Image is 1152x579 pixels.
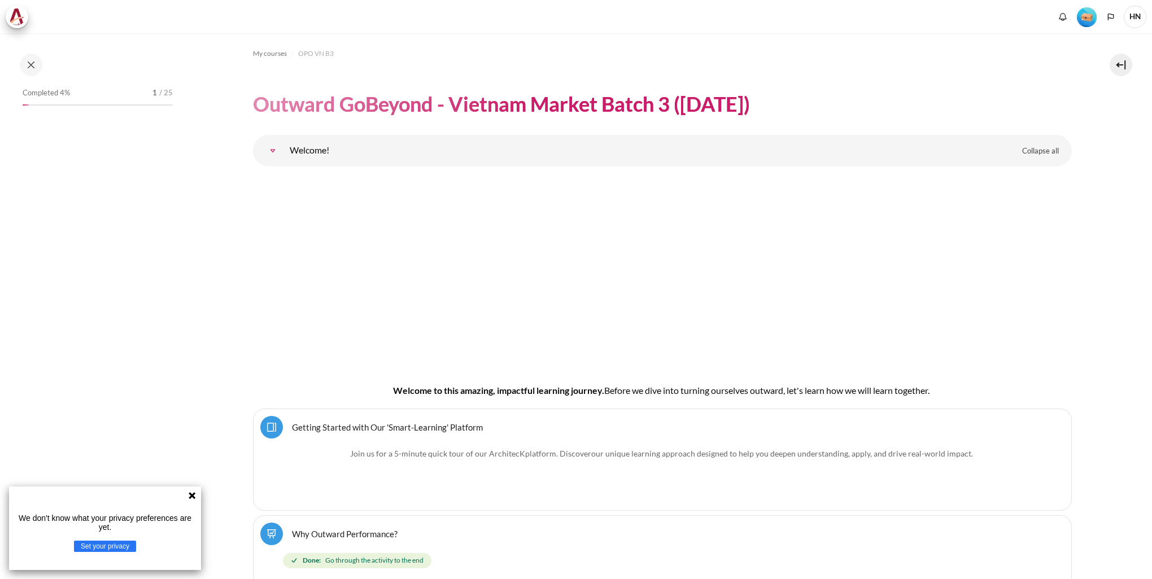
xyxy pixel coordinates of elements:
span: HN [1124,6,1146,28]
img: platform logo [290,448,346,503]
span: our unique learning approach designed to help you deepen understanding, apply, and drive real-wor... [591,449,971,458]
span: OPO VN B3 [298,49,334,59]
span: . [591,449,973,458]
p: We don't know what your privacy preferences are yet. [14,514,197,532]
span: My courses [253,49,287,59]
span: B [604,385,610,396]
a: Welcome! [261,139,284,162]
div: 4% [23,104,29,106]
img: Architeck [9,8,25,25]
h4: Welcome to this amazing, impactful learning journey. [289,384,1036,397]
div: Show notification window with no new notifications [1054,8,1071,25]
a: Collapse all [1014,142,1067,161]
a: User menu [1124,6,1146,28]
a: Architeck Architeck [6,6,34,28]
a: Getting Started with Our 'Smart-Learning' Platform [292,422,483,432]
button: Set your privacy [74,541,136,552]
span: efore we dive into turning ourselves outward, let's learn how we will learn together. [610,385,930,396]
div: Completion requirements for Why Outward Performance? [283,551,1046,571]
div: Level #1 [1077,6,1097,27]
span: 1 [152,87,157,99]
strong: Done: [303,555,321,565]
a: OPO VN B3 [298,47,334,60]
a: My courses [253,47,287,60]
span: Collapse all [1022,146,1059,157]
span: Go through the activity to the end [325,555,424,565]
p: Join us for a 5-minute quick tour of our ArchitecK platform. Discover [290,448,1035,459]
h1: Outward GoBeyond - Vietnam Market Batch 3 ([DATE]) [253,91,750,117]
button: Languages [1102,8,1119,25]
nav: Navigation bar [253,45,1072,63]
a: Why Outward Performance? [292,528,398,539]
span: / 25 [159,87,173,99]
img: Level #1 [1077,7,1097,27]
a: Level #1 [1072,6,1101,27]
span: Completed 4% [23,87,70,99]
